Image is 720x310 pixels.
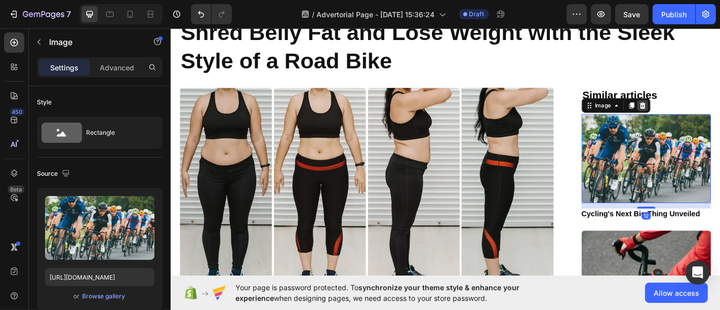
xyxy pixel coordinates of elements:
button: Save [615,4,649,24]
span: Save [624,10,641,19]
p: Advanced [100,62,134,73]
span: or [74,290,80,302]
h2: Similar articles [455,68,598,85]
span: Your page is password protected. To when designing pages, we need access to your store password. [235,282,559,303]
button: 7 [4,4,75,24]
div: Rectangle [86,121,148,144]
div: Source [37,167,72,181]
span: synchronize your theme style & enhance your experience [235,283,519,302]
button: Allow access [645,283,708,303]
div: Beta [8,185,24,193]
div: Style [37,98,52,107]
span: Allow access [654,288,699,298]
div: 450 [10,108,24,116]
span: / [312,9,315,20]
span: Draft [469,10,485,19]
input: https://example.com/image.jpg [45,268,154,286]
img: gempages_581421226627433390-0852ecf4-0073-40de-90ed-5e626e3953f9.webp [10,68,112,297]
img: preview-image [45,196,154,260]
iframe: Design area [171,27,720,278]
div: 12 [521,206,531,214]
img: gempages_581421226627433390-b40eb9a3-a716-4a5c-8ab3-5ddc8f7edfc5.webp [455,97,598,196]
a: Cycling's Next Big Thing Unveiled [455,203,586,213]
div: Publish [661,9,687,20]
p: Settings [50,62,78,73]
button: Browse gallery [82,291,126,301]
div: Undo/Redo [191,4,232,24]
p: Image [49,36,135,48]
img: gempages_581421226627433390-49adde58-5f08-4423-8a60-59ebcd157fe6.webp [114,68,216,297]
span: Advertorial Page - [DATE] 15:36:24 [317,9,435,20]
img: gempages_581421226627433390-5a42a143-0d20-4423-b19e-a7be32a3b6bb.webp [218,68,319,297]
div: Open Intercom Messenger [686,260,710,285]
div: Browse gallery [83,292,126,301]
img: gempages_581421226627433390-ef2d521e-9e4b-4a79-ad16-03cbb0321e69.webp [322,68,423,297]
p: 7 [66,8,71,20]
div: Image [467,83,489,92]
button: Publish [653,4,695,24]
